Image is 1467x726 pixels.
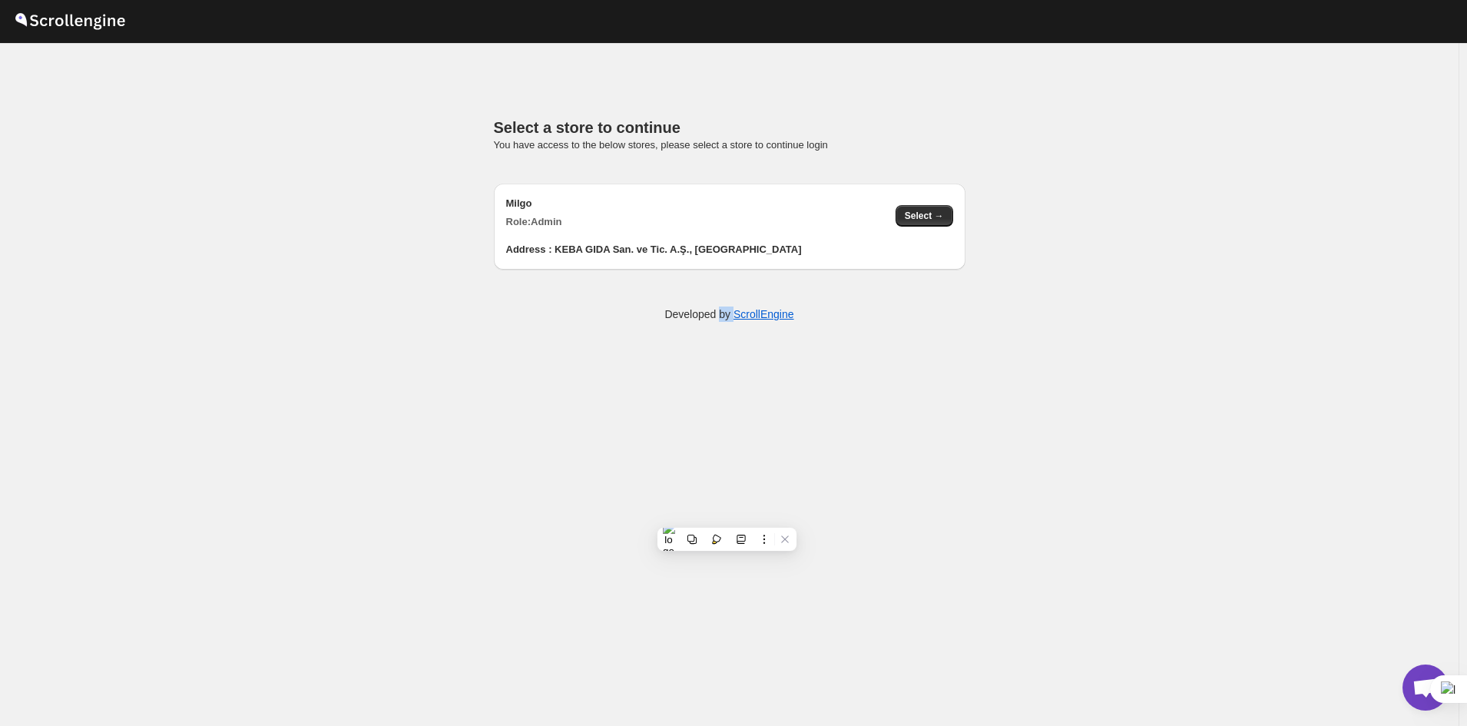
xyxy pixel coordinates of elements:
p: You have access to the below stores, please select a store to continue login [494,138,965,153]
p: Developed by [664,307,793,322]
a: ScrollEngine [733,308,794,320]
b: Role: Admin [506,216,562,227]
b: Milgo [506,197,532,209]
button: Select → [896,205,953,227]
b: Address : KEBA GIDA San. ve Tic. A.Ş., [GEOGRAPHIC_DATA] [506,244,802,255]
span: Select → [905,210,944,222]
a: Açık sohbet [1402,665,1449,711]
span: Select a store to continue [494,119,681,136]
